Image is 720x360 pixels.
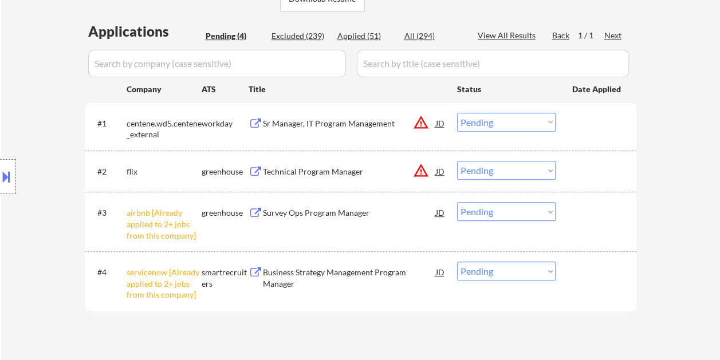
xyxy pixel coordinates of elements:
[249,84,446,95] div: Title
[263,207,436,219] div: Survey Ops Program Manager
[337,30,395,42] div: Applied (51)
[127,267,202,300] div: servicenow [Already applied to 2+ jobs from this company]
[478,30,539,41] div: View All Results
[272,30,329,42] div: Excluded (239)
[404,30,462,42] div: All (294)
[202,207,249,219] div: greenhouse
[202,267,249,289] div: smartrecruiters
[435,113,446,133] div: JD
[202,118,249,129] div: workday
[88,25,202,38] div: Applications
[604,30,623,41] div: Next
[202,84,249,95] div: ATS
[435,161,446,181] div: JD
[413,114,429,130] button: warning_amber
[572,84,623,95] div: Date Applied
[413,163,429,179] button: warning_amber
[263,166,436,177] div: Technical Program Manager
[435,262,446,282] div: JD
[263,118,436,129] div: Sr Manager, IT Program Management
[263,267,436,289] div: Business Strategy Management Program Manager
[357,50,629,77] input: Search by title (case sensitive)
[435,202,446,223] div: JD
[206,30,263,42] div: Pending (4)
[552,30,571,41] div: Back
[578,30,604,41] div: 1 / 1
[457,78,556,99] div: Status
[202,166,249,177] div: greenhouse
[88,50,346,77] input: Search by company (case sensitive)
